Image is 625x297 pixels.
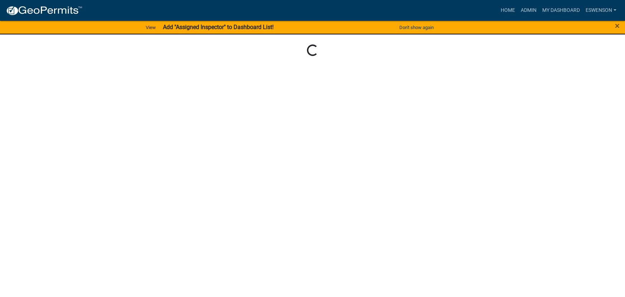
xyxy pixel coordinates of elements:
[615,21,620,31] span: ×
[143,22,159,33] a: View
[518,4,539,17] a: Admin
[615,22,620,30] button: Close
[583,4,619,17] a: eswenson
[539,4,583,17] a: My Dashboard
[396,22,437,33] button: Don't show again
[163,24,274,30] strong: Add "Assigned Inspector" to Dashboard List!
[498,4,518,17] a: Home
